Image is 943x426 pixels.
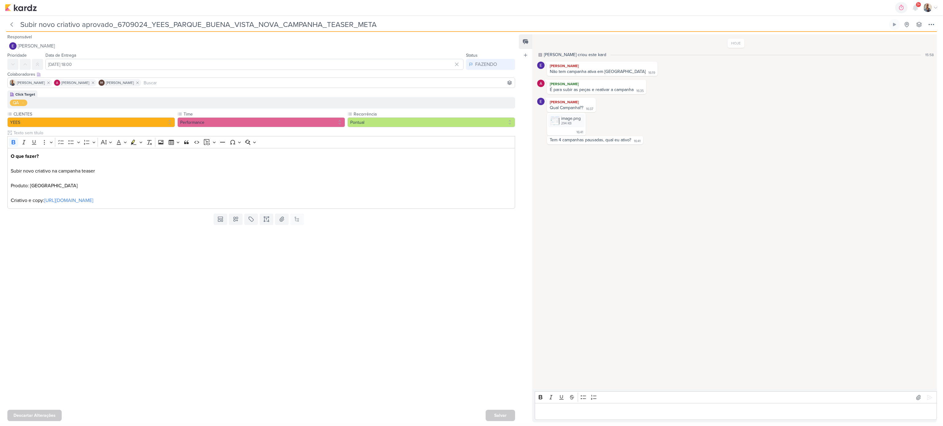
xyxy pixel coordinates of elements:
img: Alessandra Gomes [54,80,60,86]
div: [PERSON_NAME] [548,99,595,105]
div: É para subir as peças e reativar a campanha [550,87,634,92]
img: Eduardo Quaresma [9,42,17,50]
div: Editor toolbar [7,136,515,148]
div: Isabella Machado Guimarães [99,80,105,86]
p: IM [100,82,103,85]
label: Time [183,111,345,117]
div: 294 KB [561,121,581,126]
img: Alessandra Gomes [537,80,545,87]
img: Eduardo Quaresma [537,62,545,69]
div: Tem 4 campanhas pausadas, qual eu ativo? [550,137,631,143]
div: [PERSON_NAME] [548,63,656,69]
div: 16:19 [648,70,655,75]
span: [PERSON_NAME] [61,80,89,86]
label: Data de Entrega [45,53,76,58]
div: QA [13,100,19,106]
div: 16:37 [586,107,593,112]
strong: O que fazer? [11,153,39,159]
div: Ligar relógio [892,22,897,27]
a: [URL][DOMAIN_NAME] [44,197,93,203]
div: Colaboradores [7,71,515,78]
button: Pontual [347,117,515,127]
div: Editor toolbar [535,391,937,403]
input: Select a date [45,59,464,70]
label: Prioridade [7,53,27,58]
label: Responsável [7,34,32,40]
label: CLIENTES [13,111,175,117]
button: [PERSON_NAME] [7,40,515,51]
button: FAZENDO [466,59,515,70]
label: Status [466,53,478,58]
div: Editor editing area: main [535,403,937,420]
div: 16:41 [576,130,583,135]
input: Buscar [142,79,514,86]
div: FAZENDO [475,61,497,68]
div: Qual Campanha?? [550,105,583,110]
label: Recorrência [353,111,515,117]
div: Click Target [15,92,35,97]
div: Não tem campanha ativa em [GEOGRAPHIC_DATA] [550,69,646,74]
span: [PERSON_NAME] [106,80,134,86]
img: 6TswFI7V0K29eOeZFyo8miyMftWfR38IXqI2JGg0.png [551,116,559,125]
img: Iara Santos [923,3,932,12]
div: [PERSON_NAME] criou este kard [544,51,606,58]
button: YEES [7,117,175,127]
div: 15:58 [925,52,934,58]
div: image.png [548,114,584,127]
img: Eduardo Quaresma [537,98,545,105]
input: Kard Sem Título [18,19,888,30]
img: kardz.app [5,4,37,11]
button: Performance [177,117,345,127]
div: [PERSON_NAME] [548,81,645,87]
div: 16:35 [636,89,644,93]
span: 9+ [917,2,920,7]
p: Subir novo criativo na campanha teaser Produto: [GEOGRAPHIC_DATA] Criativo e copy: [11,153,512,204]
div: Editor editing area: main [7,148,515,209]
div: 16:41 [634,139,641,144]
img: Iara Santos [10,80,16,86]
span: [PERSON_NAME] [18,42,55,50]
input: Texto sem título [12,130,515,136]
span: [PERSON_NAME] [17,80,45,86]
div: image.png [561,115,581,122]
